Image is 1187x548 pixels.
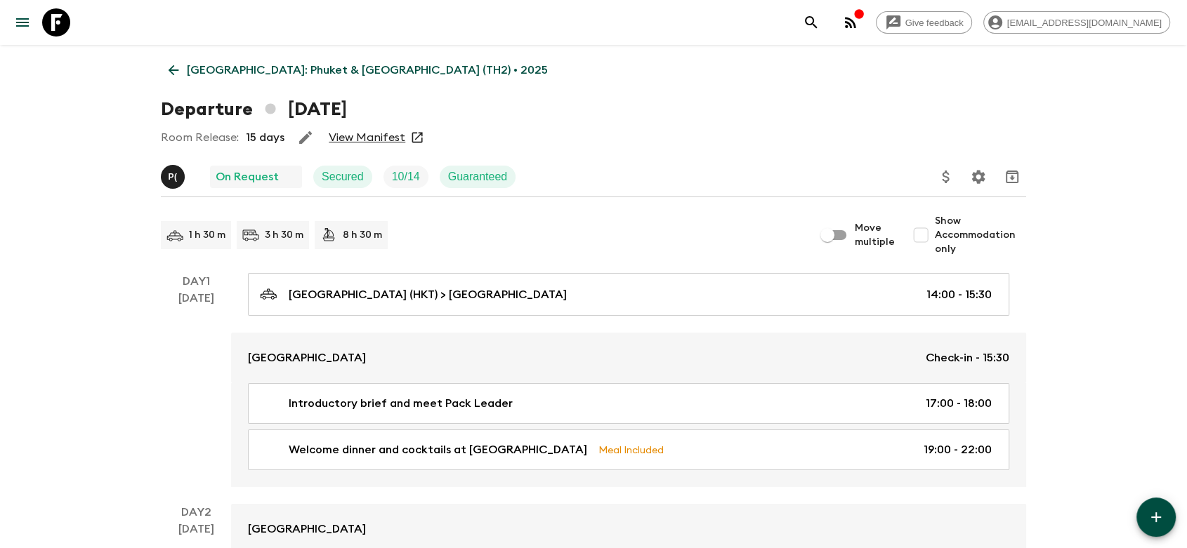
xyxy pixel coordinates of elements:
span: Pooky (Thanaphan) Kerdyoo [161,169,188,180]
span: Give feedback [898,18,971,28]
p: 14:00 - 15:30 [926,286,992,303]
p: 10 / 14 [392,168,420,185]
button: P( [161,165,188,189]
div: [DATE] [178,290,214,487]
p: 3 h 30 m [265,228,303,242]
div: Secured [313,166,372,188]
p: 1 h 30 m [189,228,225,242]
span: Show Accommodation only [935,214,1026,256]
p: 17:00 - 18:00 [926,395,992,412]
p: 8 h 30 m [343,228,382,242]
span: [EMAIL_ADDRESS][DOMAIN_NAME] [999,18,1169,28]
button: Archive (Completed, Cancelled or Unsynced Departures only) [998,163,1026,191]
a: [GEOGRAPHIC_DATA]: Phuket & [GEOGRAPHIC_DATA] (TH2) • 2025 [161,56,556,84]
a: [GEOGRAPHIC_DATA] (HKT) > [GEOGRAPHIC_DATA]14:00 - 15:30 [248,273,1009,316]
p: Guaranteed [448,168,508,185]
p: 15 days [246,129,284,146]
a: Introductory brief and meet Pack Leader17:00 - 18:00 [248,383,1009,424]
p: Secured [322,168,364,185]
p: P ( [168,171,177,182]
a: View Manifest [329,131,405,145]
p: [GEOGRAPHIC_DATA] [248,349,366,366]
button: menu [8,8,37,36]
p: [GEOGRAPHIC_DATA] [248,521,366,537]
p: Welcome dinner and cocktails at [GEOGRAPHIC_DATA] [289,441,587,458]
span: Move multiple [855,221,896,249]
h1: Departure [DATE] [161,95,347,123]
a: Welcome dinner and cocktails at [GEOGRAPHIC_DATA]Meal Included19:00 - 22:00 [248,429,1009,470]
div: Trip Fill [383,166,428,188]
p: Day 2 [161,504,231,521]
a: Give feedback [876,11,972,34]
p: Day 1 [161,273,231,290]
p: [GEOGRAPHIC_DATA]: Phuket & [GEOGRAPHIC_DATA] (TH2) • 2025 [187,62,548,79]
p: Room Release: [161,129,239,146]
p: [GEOGRAPHIC_DATA] (HKT) > [GEOGRAPHIC_DATA] [289,286,567,303]
div: [EMAIL_ADDRESS][DOMAIN_NAME] [983,11,1170,34]
p: 19:00 - 22:00 [924,441,992,458]
button: search adventures [797,8,825,36]
p: Check-in - 15:30 [926,349,1009,366]
p: Introductory brief and meet Pack Leader [289,395,513,412]
p: Meal Included [598,442,664,457]
p: On Request [216,168,279,185]
a: [GEOGRAPHIC_DATA]Check-in - 15:30 [231,333,1026,383]
button: Update Price, Early Bird Discount and Costs [932,163,960,191]
button: Settings [964,163,992,191]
